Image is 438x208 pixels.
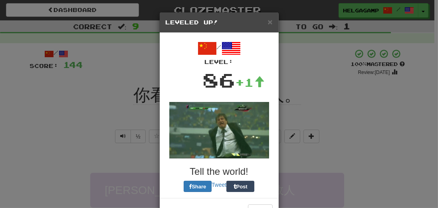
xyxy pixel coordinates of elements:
[169,102,269,158] img: soccer-coach-2-a9306edb2ed3f6953285996bb4238f2040b39cbea5cfbac61ac5b5c8179d3151.gif
[166,166,273,177] h3: Tell the world!
[268,17,272,26] span: ×
[184,181,212,192] button: Share
[268,18,272,26] button: Close
[226,181,254,192] button: Post
[166,39,273,66] div: /
[166,18,273,26] h5: Leveled Up!
[166,58,273,66] div: Level:
[236,74,265,90] div: +1
[212,182,226,188] a: Tweet
[203,66,236,94] div: 86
